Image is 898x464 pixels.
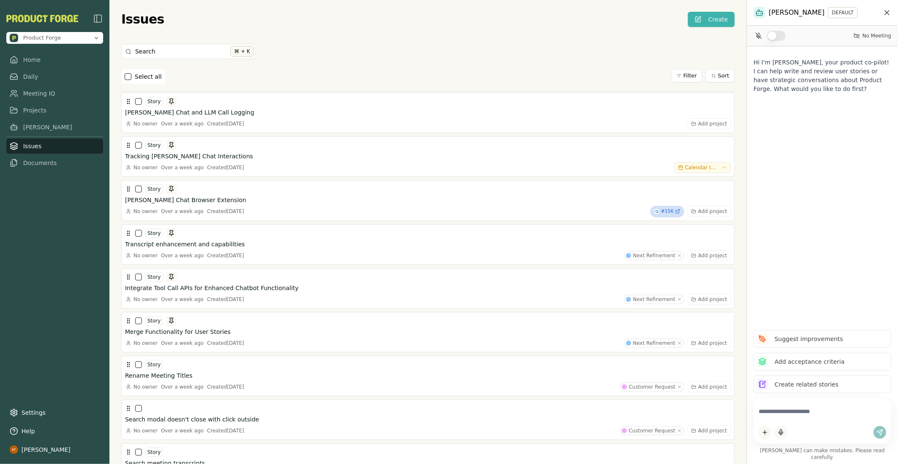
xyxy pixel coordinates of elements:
a: Meeting IQ [6,86,103,101]
div: Created [DATE] [207,252,244,259]
button: Send message [874,426,886,439]
h3: Merge Functionality for User Stories [125,328,231,336]
span: No owner [133,427,157,434]
p: Suggest improvements [775,335,843,344]
div: Created [DATE] [207,384,244,390]
div: Story [145,141,163,150]
span: Next Refinement [633,340,675,347]
img: profile [10,445,18,454]
button: Next Refinement [624,251,684,260]
span: [PERSON_NAME] [769,8,825,18]
button: Add acceptance criteria [754,353,891,371]
div: Story [145,448,163,457]
div: Story [145,360,163,369]
button: Close chat [883,8,891,17]
span: Customer Request [629,427,675,434]
div: Created [DATE] [207,296,244,303]
button: Tracking [PERSON_NAME] Chat Interactions [125,152,731,160]
h3: [PERSON_NAME] Chat and LLM Call Logging [125,108,254,117]
div: Over a week ago [161,208,204,215]
button: Add project [687,425,731,436]
span: Add project [698,384,727,390]
h3: [PERSON_NAME] Chat Browser Extension [125,196,246,204]
div: Over a week ago [161,120,204,127]
label: Select all [135,72,162,81]
a: Projects [6,103,103,118]
button: [PERSON_NAME] Chat Browser Extension [125,196,731,204]
span: Add project [698,252,727,259]
button: [PERSON_NAME] Chat and LLM Call Logging [125,108,731,117]
div: Created [DATE] [207,340,244,347]
span: #156 [661,208,674,215]
span: Calendar Integration [685,164,719,171]
button: Integrate Tool Call APIs for Enhanced Chatbot Functionality [125,284,731,292]
h3: Transcript enhancement and capabilities [125,240,245,248]
a: Documents [6,155,103,171]
button: DEFAULT [828,7,858,18]
button: Filter [671,69,702,83]
button: Sort [706,69,735,83]
button: PF-Logo [6,15,78,22]
button: Suggest improvements [754,330,891,348]
h3: Search modal doesn't close with click outside [125,415,259,424]
button: Merge Functionality for User Stories [125,328,731,336]
button: Create [688,12,735,27]
div: Story [145,272,163,282]
button: Next Refinement [624,295,684,304]
img: sidebar [93,13,103,24]
span: Product Forge [23,34,61,42]
div: Over a week ago [161,427,204,434]
a: Settings [6,405,103,420]
button: Start dictation [775,426,787,439]
a: [PERSON_NAME] [6,120,103,135]
span: No owner [133,340,157,347]
button: Add project [687,118,731,129]
div: Story [145,229,163,238]
div: Story [145,316,163,325]
button: Next Refinement [624,339,684,348]
span: Add project [698,427,727,434]
button: Calendar Integration [674,162,731,173]
p: Create related stories [775,380,839,389]
p: Hi I'm [PERSON_NAME], your product co-pilot! I can help write and review user stories or have str... [754,58,891,93]
span: No owner [133,120,157,127]
span: Add project [698,208,727,215]
div: Over a week ago [161,164,204,171]
span: No owner [133,296,157,303]
h3: Tracking [PERSON_NAME] Chat Interactions [125,152,253,160]
h1: Issues [121,12,164,27]
img: Product Forge [6,15,78,22]
button: Add project [687,381,731,392]
button: Transcript enhancement and capabilities [125,240,731,248]
div: Created [DATE] [207,164,244,171]
button: Add content to chat [759,426,771,439]
button: Open organization switcher [6,32,103,44]
div: Over a week ago [161,384,204,390]
button: Search modal doesn't close with click outside [125,415,731,424]
button: Add project [687,338,731,349]
button: Add project [687,294,731,305]
span: [PERSON_NAME] can make mistakes. Please read carefully. [754,447,891,461]
span: Add project [698,120,727,127]
button: Add project [687,250,731,261]
span: No owner [133,208,157,215]
span: No owner [133,252,157,259]
button: [PERSON_NAME] [6,442,103,457]
span: Add project [698,340,727,347]
button: Customer Request [620,382,684,392]
p: Add acceptance criteria [775,357,845,366]
button: Search⌘ + K [121,44,256,59]
a: Daily [6,69,103,84]
div: Created [DATE] [207,120,244,127]
div: Story [145,97,163,106]
h3: Rename Meeting Titles [125,371,192,380]
div: Over a week ago [161,252,204,259]
a: Issues [6,139,103,154]
div: Over a week ago [161,296,204,303]
div: Created [DATE] [207,208,244,215]
span: Next Refinement [633,296,675,303]
span: Add project [698,296,727,303]
div: Story [145,184,163,194]
button: Rename Meeting Titles [125,371,731,380]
